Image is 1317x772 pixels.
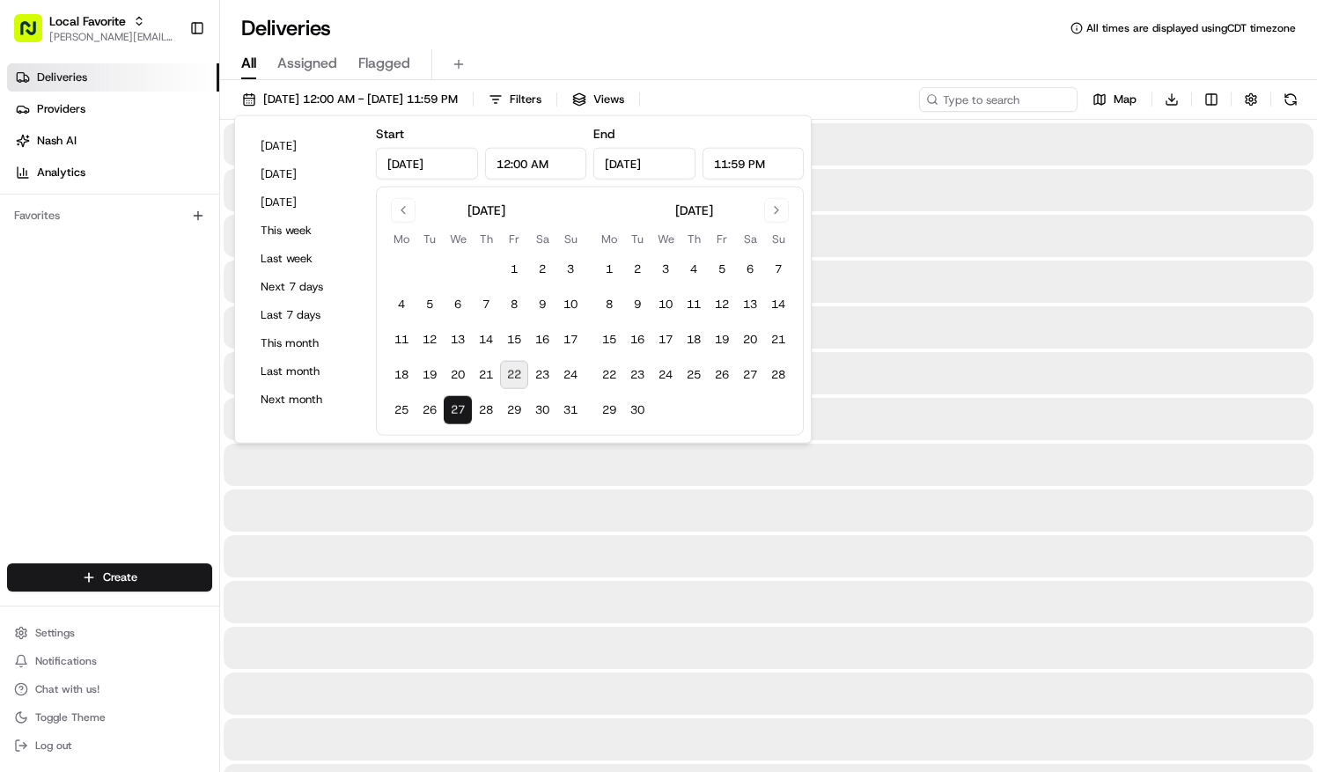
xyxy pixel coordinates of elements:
[556,290,585,319] button: 10
[595,326,623,354] button: 15
[467,202,505,219] div: [DATE]
[416,326,444,354] button: 12
[253,162,358,187] button: [DATE]
[680,290,708,319] button: 11
[253,190,358,215] button: [DATE]
[299,173,320,194] button: Start new chat
[764,290,792,319] button: 14
[623,290,651,319] button: 9
[444,361,472,389] button: 20
[593,126,614,142] label: End
[736,326,764,354] button: 20
[651,326,680,354] button: 17
[595,290,623,319] button: 8
[253,275,358,299] button: Next 7 days
[736,255,764,283] button: 6
[595,230,623,248] th: Monday
[37,133,77,149] span: Nash AI
[472,361,500,389] button: 21
[7,677,212,702] button: Chat with us!
[472,230,500,248] th: Thursday
[764,198,789,223] button: Go to next month
[556,326,585,354] button: 17
[11,338,142,370] a: 📗Knowledge Base
[37,165,85,180] span: Analytics
[736,361,764,389] button: 27
[253,359,358,384] button: Last month
[103,570,137,585] span: Create
[37,70,87,85] span: Deliveries
[1114,92,1137,107] span: Map
[472,290,500,319] button: 7
[7,563,212,592] button: Create
[528,326,556,354] button: 16
[7,649,212,673] button: Notifications
[18,17,53,52] img: Nash
[7,127,219,155] a: Nash AI
[764,230,792,248] th: Sunday
[444,396,472,424] button: 27
[500,255,528,283] button: 1
[444,230,472,248] th: Wednesday
[49,30,175,44] button: [PERSON_NAME][EMAIL_ADDRESS][PERSON_NAME][DOMAIN_NAME]
[175,388,213,401] span: Pylon
[500,290,528,319] button: 8
[124,387,213,401] a: Powered byPylon
[528,290,556,319] button: 9
[528,230,556,248] th: Saturday
[376,148,478,180] input: Date
[708,290,736,319] button: 12
[1278,87,1303,112] button: Refresh
[7,95,219,123] a: Providers
[358,53,410,74] span: Flagged
[472,396,500,424] button: 28
[55,272,233,286] span: [PERSON_NAME] [PERSON_NAME]
[500,230,528,248] th: Friday
[556,255,585,283] button: 3
[623,230,651,248] th: Tuesday
[166,345,283,363] span: API Documentation
[35,626,75,640] span: Settings
[253,246,358,271] button: Last week
[263,92,458,107] span: [DATE] 12:00 AM - [DATE] 11:59 PM
[595,396,623,424] button: 29
[1086,21,1296,35] span: All times are displayed using CDT timezone
[149,347,163,361] div: 💻
[18,228,118,242] div: Past conversations
[708,255,736,283] button: 5
[556,361,585,389] button: 24
[623,361,651,389] button: 23
[593,92,624,107] span: Views
[7,621,212,645] button: Settings
[7,158,219,187] a: Analytics
[387,361,416,389] button: 18
[680,255,708,283] button: 4
[481,87,549,112] button: Filters
[18,255,46,283] img: Dianne Alexi Soriano
[241,53,256,74] span: All
[623,326,651,354] button: 16
[651,255,680,283] button: 3
[7,7,182,49] button: Local Favorite[PERSON_NAME][EMAIL_ADDRESS][PERSON_NAME][DOMAIN_NAME]
[35,682,99,696] span: Chat with us!
[273,224,320,246] button: See all
[708,326,736,354] button: 19
[387,326,416,354] button: 11
[444,290,472,319] button: 6
[919,87,1078,112] input: Type to search
[500,361,528,389] button: 22
[416,361,444,389] button: 19
[736,290,764,319] button: 13
[35,273,49,287] img: 1736555255976-a54dd68f-1ca7-489b-9aae-adbdc363a1c4
[234,87,466,112] button: [DATE] 12:00 AM - [DATE] 11:59 PM
[564,87,632,112] button: Views
[49,12,126,30] span: Local Favorite
[623,255,651,283] button: 2
[528,396,556,424] button: 30
[253,387,358,412] button: Next month
[37,101,85,117] span: Providers
[593,148,695,180] input: Date
[46,113,291,131] input: Clear
[510,92,541,107] span: Filters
